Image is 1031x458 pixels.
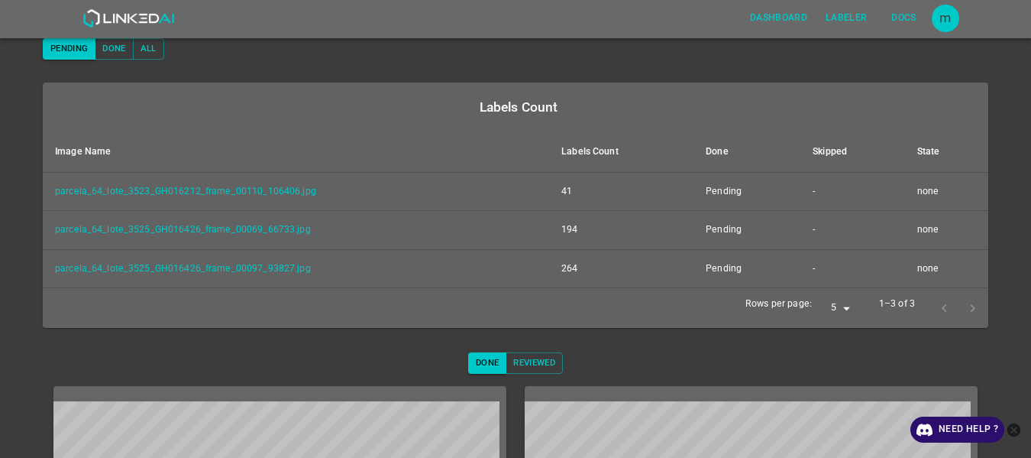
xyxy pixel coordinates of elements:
[55,224,311,235] a: parcela_64_lote_3525_GH016426_frame_00069_66733.jpg
[506,352,563,374] button: Reviewed
[1004,417,1023,443] button: close-help
[55,96,982,118] div: Labels Count
[95,38,133,60] button: Done
[549,132,693,173] th: Labels Count
[800,249,904,288] td: -
[879,297,915,311] p: 1–3 of 3
[133,38,164,60] button: All
[880,5,929,31] button: Docs
[43,132,549,173] th: Image Name
[905,249,988,288] td: none
[55,263,311,274] a: parcela_64_lote_3525_GH016426_frame_00097_93827.jpg
[932,5,959,32] div: m
[800,172,904,211] td: -
[818,298,855,319] div: 5
[905,132,988,173] th: State
[932,5,959,32] button: Open settings
[55,186,316,197] a: parcela_64_lote_3523_GH016212_frame_00110_106406.jpg
[693,249,800,288] td: Pending
[549,172,693,211] td: 41
[819,5,873,31] button: Labeler
[877,2,932,34] a: Docs
[910,417,1004,443] a: Need Help ?
[741,2,816,34] a: Dashboard
[744,5,813,31] button: Dashboard
[800,211,904,250] td: -
[905,172,988,211] td: none
[693,172,800,211] td: Pending
[800,132,904,173] th: Skipped
[468,352,506,374] button: Done
[693,211,800,250] td: Pending
[745,297,812,311] p: Rows per page:
[693,132,800,173] th: Done
[43,38,95,60] button: Pending
[549,211,693,250] td: 194
[905,211,988,250] td: none
[549,249,693,288] td: 264
[82,9,175,28] img: LinkedAI
[816,2,876,34] a: Labeler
